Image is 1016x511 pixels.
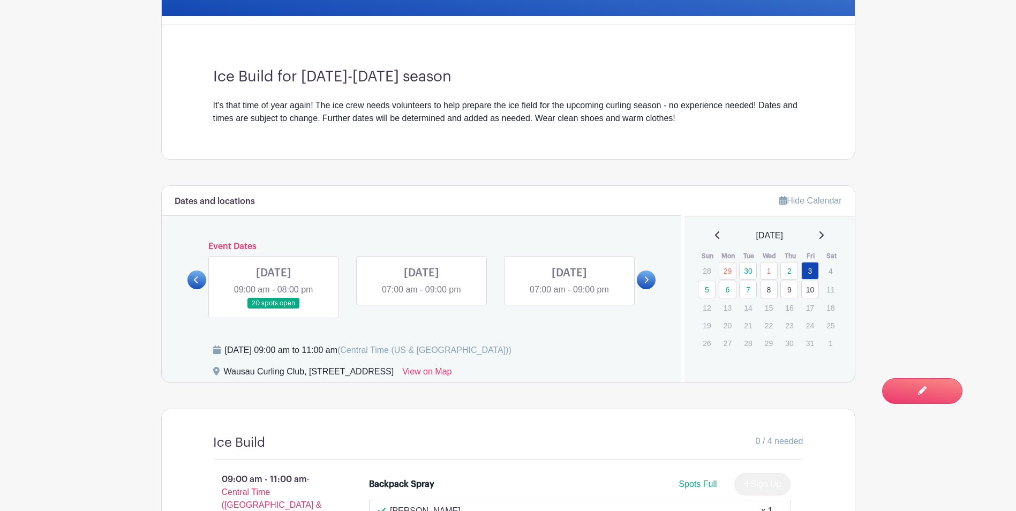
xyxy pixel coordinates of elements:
a: 2 [780,262,798,280]
h6: Dates and locations [175,197,255,207]
a: Hide Calendar [779,196,841,205]
p: 15 [760,299,778,316]
th: Wed [759,251,780,261]
a: 3 [801,262,819,280]
a: 1 [760,262,778,280]
th: Fri [801,251,822,261]
p: 27 [719,335,736,351]
p: 1 [822,335,839,351]
a: 10 [801,281,819,298]
a: 6 [719,281,736,298]
p: 29 [760,335,778,351]
p: 16 [780,299,798,316]
span: (Central Time (US & [GEOGRAPHIC_DATA])) [337,345,511,355]
h3: Ice Build for [DATE]-[DATE] season [213,68,803,86]
h6: Event Dates [206,242,637,252]
p: 12 [698,299,716,316]
a: 5 [698,281,716,298]
th: Mon [718,251,739,261]
p: 28 [698,262,716,279]
p: 17 [801,299,819,316]
p: 24 [801,317,819,334]
div: Backpack Spray [369,478,434,491]
div: It's that time of year again! The ice crew needs volunteers to help prepare the ice field for the... [213,99,803,125]
p: 19 [698,317,716,334]
p: 23 [780,317,798,334]
a: 29 [719,262,736,280]
p: 21 [739,317,757,334]
span: 0 / 4 needed [756,435,803,448]
p: 25 [822,317,839,334]
p: 30 [780,335,798,351]
div: Wausau Curling Club, [STREET_ADDRESS] [224,365,394,382]
p: 20 [719,317,736,334]
a: 9 [780,281,798,298]
p: 26 [698,335,716,351]
span: [DATE] [756,229,783,242]
th: Tue [739,251,759,261]
p: 22 [760,317,778,334]
p: 31 [801,335,819,351]
a: View on Map [402,365,451,382]
a: 7 [739,281,757,298]
th: Sun [697,251,718,261]
th: Sat [821,251,842,261]
span: Spots Full [679,479,717,489]
p: 14 [739,299,757,316]
p: 18 [822,299,839,316]
p: 11 [822,281,839,298]
h4: Ice Build [213,435,265,450]
a: 30 [739,262,757,280]
div: [DATE] 09:00 am to 11:00 am [225,344,511,357]
th: Thu [780,251,801,261]
p: 13 [719,299,736,316]
p: 4 [822,262,839,279]
a: 8 [760,281,778,298]
p: 28 [739,335,757,351]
